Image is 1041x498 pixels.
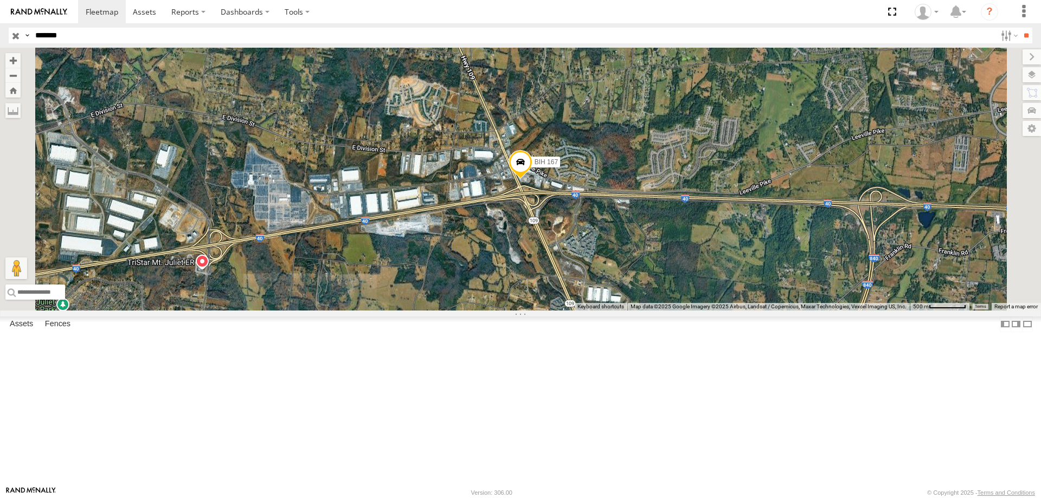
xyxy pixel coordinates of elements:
[471,489,512,496] div: Version: 306.00
[978,489,1035,496] a: Terms and Conditions
[994,303,1038,309] a: Report a map error
[11,8,67,16] img: rand-logo.svg
[927,489,1035,496] div: © Copyright 2025 -
[981,3,998,21] i: ?
[5,103,21,118] label: Measure
[535,158,558,166] span: BIH 167
[1022,316,1033,332] label: Hide Summary Table
[4,316,38,332] label: Assets
[40,316,76,332] label: Fences
[631,303,907,309] span: Map data ©2025 Google Imagery ©2025 Airbus, Landsat / Copernicus, Maxar Technologies, Vexcel Imag...
[6,487,56,498] a: Visit our Website
[910,303,969,311] button: Map Scale: 500 m per 65 pixels
[911,4,942,20] div: Nele .
[23,28,31,43] label: Search Query
[913,303,929,309] span: 500 m
[5,53,21,68] button: Zoom in
[1023,121,1041,136] label: Map Settings
[5,83,21,98] button: Zoom Home
[975,305,986,309] a: Terms
[1011,316,1021,332] label: Dock Summary Table to the Right
[997,28,1020,43] label: Search Filter Options
[5,68,21,83] button: Zoom out
[5,257,27,279] button: Drag Pegman onto the map to open Street View
[1000,316,1011,332] label: Dock Summary Table to the Left
[577,303,624,311] button: Keyboard shortcuts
